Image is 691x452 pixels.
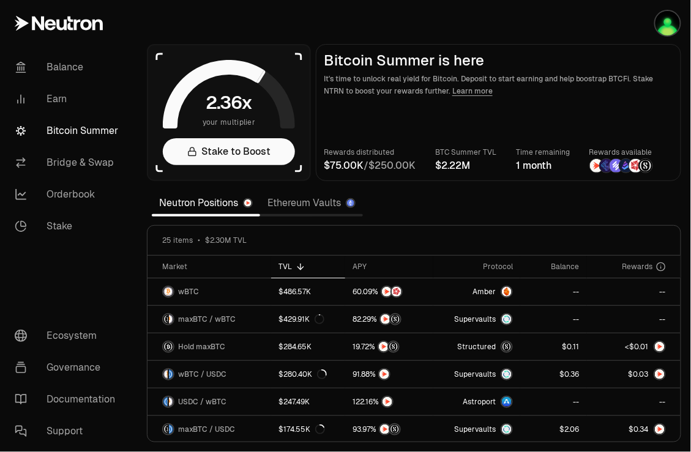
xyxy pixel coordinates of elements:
[587,278,681,305] a: --
[454,424,496,434] span: Supervaults
[148,388,271,415] a: USDC LogowBTC LogoUSDC / wBTC
[520,278,587,305] a: --
[278,314,324,324] div: $429.91K
[278,369,327,379] div: $280.40K
[380,424,390,434] img: NTRN
[278,287,311,297] div: $486.57K
[169,424,173,434] img: USDC Logo
[619,159,633,172] img: Bedrock Diamonds
[345,333,433,360] a: NTRNStructured Points
[345,416,433,443] a: NTRNStructured Points
[345,388,433,415] a: NTRN
[163,342,173,352] img: maxBTC Logo
[502,287,512,297] img: Amber
[345,278,433,305] a: NTRNMars Fragments
[433,306,520,333] a: SupervaultsSupervaults
[271,306,346,333] a: $429.91K
[452,86,493,96] a: Learn more
[5,415,132,447] a: Support
[587,388,681,415] a: --
[244,199,252,207] img: Neutron Logo
[203,116,256,128] span: your multiplier
[610,159,623,172] img: Solv Points
[324,73,673,97] p: It's time to unlock real yield for Bitcoin. Deposit to start earning and help boostrap BTCFi. Sta...
[152,191,260,215] a: Neutron Positions
[454,314,496,324] span: Supervaults
[178,369,226,379] span: wBTC / USDC
[271,361,346,388] a: $280.40K
[324,52,673,69] h2: Bitcoin Summer is here
[502,342,512,352] img: maxBTC
[169,369,173,379] img: USDC Logo
[622,262,652,272] span: Rewards
[353,368,426,380] button: NTRN
[178,287,199,297] span: wBTC
[5,210,132,242] a: Stake
[389,342,398,352] img: Structured Points
[502,424,512,434] img: Supervaults
[353,313,426,325] button: NTRNStructured Points
[353,286,426,298] button: NTRNMars Fragments
[178,342,225,352] span: Hold maxBTC
[148,361,271,388] a: wBTC LogoUSDC LogowBTC / USDC
[379,369,389,379] img: NTRN
[390,424,400,434] img: Structured Points
[163,369,168,379] img: wBTC Logo
[590,159,603,172] img: NTRN
[353,341,426,353] button: NTRNStructured Points
[347,199,354,207] img: Ethereum Logo
[589,146,653,158] p: Rewards available
[379,342,389,352] img: NTRN
[162,235,193,245] span: 25 items
[435,146,496,158] p: BTC Summer TVL
[163,314,168,324] img: maxBTC Logo
[278,424,325,434] div: $174.55K
[278,342,312,352] div: $284.65K
[629,159,643,172] img: Mars Fragments
[271,333,346,360] a: $284.65K
[381,314,390,324] img: NTRN
[433,416,520,443] a: SupervaultsSupervaults
[433,278,520,305] a: AmberAmber
[178,397,226,407] span: USDC / wBTC
[441,262,513,272] div: Protocol
[472,287,496,297] span: Amber
[353,396,426,408] button: NTRN
[502,369,512,379] img: Supervaults
[324,146,416,158] p: Rewards distributed
[5,115,132,147] a: Bitcoin Summer
[655,424,665,434] img: NTRN Logo
[278,397,310,407] div: $247.49K
[5,320,132,352] a: Ecosystem
[271,416,346,443] a: $174.55K
[260,191,363,215] a: Ethereum Vaults
[587,416,681,443] a: NTRN Logo
[163,424,168,434] img: maxBTC Logo
[587,306,681,333] a: --
[169,397,173,407] img: wBTC Logo
[271,278,346,305] a: $486.57K
[178,424,235,434] span: maxBTC / USDC
[324,158,416,173] div: /
[587,333,681,360] a: NTRN Logo
[148,306,271,333] a: maxBTC LogowBTC LogomaxBTC / wBTC
[656,11,680,35] img: lost seed phrase
[433,361,520,388] a: SupervaultsSupervaults
[382,287,392,297] img: NTRN
[353,423,426,435] button: NTRNStructured Points
[433,333,520,360] a: StructuredmaxBTC
[5,179,132,210] a: Orderbook
[278,262,338,272] div: TVL
[655,369,665,379] img: NTRN Logo
[655,342,665,352] img: NTRN Logo
[454,369,496,379] span: Supervaults
[516,158,570,173] div: 1 month
[345,306,433,333] a: NTRNStructured Points
[271,388,346,415] a: $247.49K
[178,314,236,324] span: maxBTC / wBTC
[162,262,264,272] div: Market
[520,388,587,415] a: --
[502,314,512,324] img: Supervaults
[345,361,433,388] a: NTRN
[383,397,392,407] img: NTRN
